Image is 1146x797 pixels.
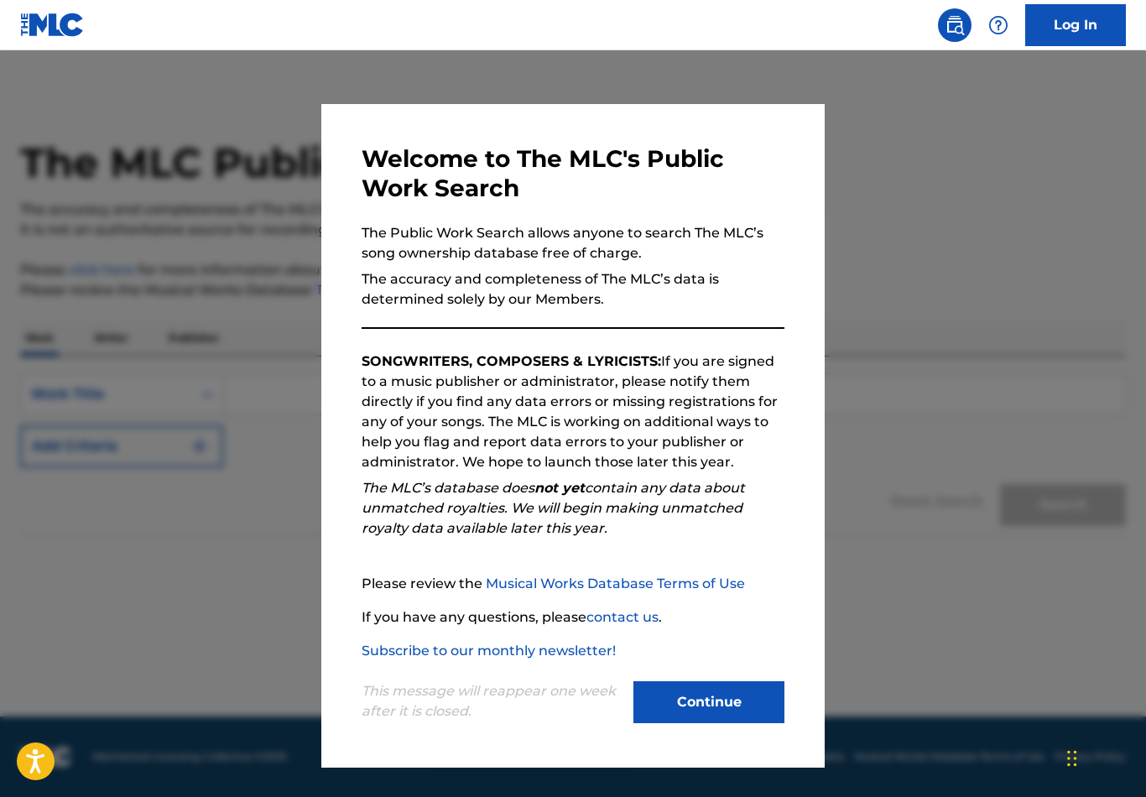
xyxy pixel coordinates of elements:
div: Chat-Widget [1062,716,1146,797]
p: Please review the [362,574,784,594]
a: Log In [1025,4,1126,46]
p: If you are signed to a music publisher or administrator, please notify them directly if you find ... [362,352,784,472]
img: help [988,15,1008,35]
a: contact us [586,609,659,625]
img: MLC Logo [20,13,85,37]
a: Musical Works Database Terms of Use [486,576,745,591]
strong: not yet [534,480,585,496]
button: Continue [633,681,784,723]
a: Public Search [938,8,971,42]
p: This message will reappear one week after it is closed. [362,681,623,721]
div: Ziehen [1067,733,1077,784]
a: Subscribe to our monthly newsletter! [362,643,616,659]
img: search [945,15,965,35]
em: The MLC’s database does contain any data about unmatched royalties. We will begin making unmatche... [362,480,745,536]
p: The accuracy and completeness of The MLC’s data is determined solely by our Members. [362,269,784,310]
h3: Welcome to The MLC's Public Work Search [362,144,784,203]
div: Help [982,8,1015,42]
p: If you have any questions, please . [362,607,784,628]
p: The Public Work Search allows anyone to search The MLC’s song ownership database free of charge. [362,223,784,263]
strong: SONGWRITERS, COMPOSERS & LYRICISTS: [362,353,661,369]
iframe: Chat Widget [1062,716,1146,797]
